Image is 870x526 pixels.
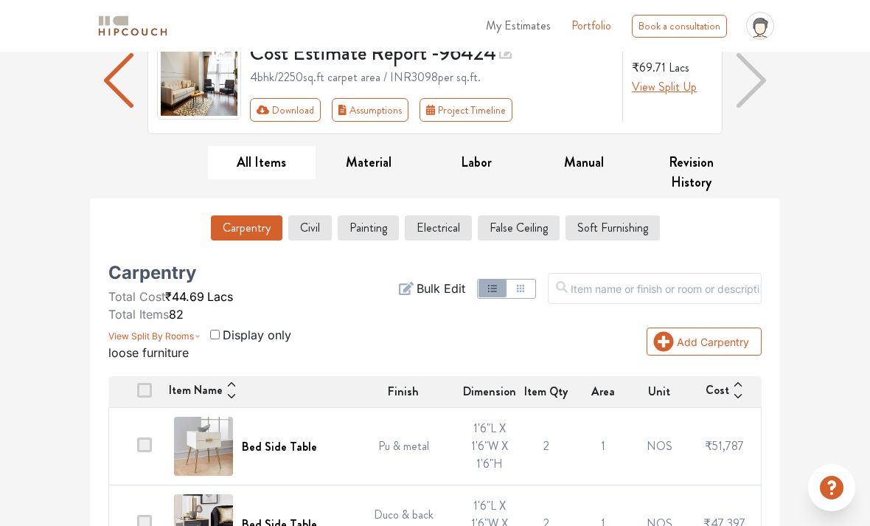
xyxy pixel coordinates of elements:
[104,53,133,108] img: arrow left
[208,146,316,179] button: All Items
[250,69,614,86] div: 4bhk / 2250 sq.ft carpet area / INR 3098 per sq.ft.
[316,146,423,179] button: Material
[706,381,729,402] span: Cost
[405,215,472,240] button: Electrical
[417,280,465,297] span: Bulk Edit
[647,328,762,356] button: Add Carpentry
[461,408,518,485] td: 1'6"L X 1'6"W X 1'6"H
[648,383,670,401] span: Unit
[548,273,762,304] input: Item name or finish or room or description
[242,440,317,454] h6: Bed Side Table
[250,98,524,122] div: First group
[631,408,688,485] td: NOS
[108,305,184,323] li: 82
[591,383,615,401] span: Area
[388,383,419,401] span: Finish
[632,15,727,38] div: Book a consultation
[632,78,697,95] span: View Split Up
[530,146,638,179] button: Manual
[399,280,465,297] button: Bulk Edit
[518,408,575,485] td: 2
[737,53,766,108] img: arrow right
[96,13,170,39] img: logo-horizontal.svg
[108,331,194,342] span: View Split By Rooms
[211,215,282,240] button: Carpentry
[250,98,614,122] div: Toolbar with button groups
[108,267,196,279] h5: Carpentry
[346,408,461,485] td: Pu & metal
[108,289,165,304] span: Total Cost
[486,17,551,34] span: My Estimates
[288,215,332,240] button: Civil
[108,323,201,344] button: View Split By Rooms
[705,437,744,454] span: ₹51,787
[207,289,233,304] span: Lacs
[157,38,241,120] img: gallery
[574,408,631,485] td: 1
[565,215,660,240] button: Soft Furnishing
[338,215,399,240] button: Painting
[524,383,568,401] span: Item Qty
[108,307,169,322] span: Total Items
[669,59,689,76] span: Lacs
[165,289,204,304] span: ₹44.69
[632,59,666,76] span: ₹69.71
[422,146,530,179] button: Labor
[478,215,560,240] button: False Ceiling
[632,78,697,96] button: View Split Up
[169,381,223,402] span: Item Name
[174,417,233,476] img: Bed Side Table
[96,10,170,43] span: logo-horizontal.svg
[250,98,321,122] button: Download
[463,383,516,401] span: Dimension
[571,17,611,35] a: Portfolio
[250,38,614,66] h3: Cost Estimate Report - 96424
[332,98,408,122] button: Assumptions
[420,98,512,122] button: Project Timeline
[637,146,745,199] button: Revision History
